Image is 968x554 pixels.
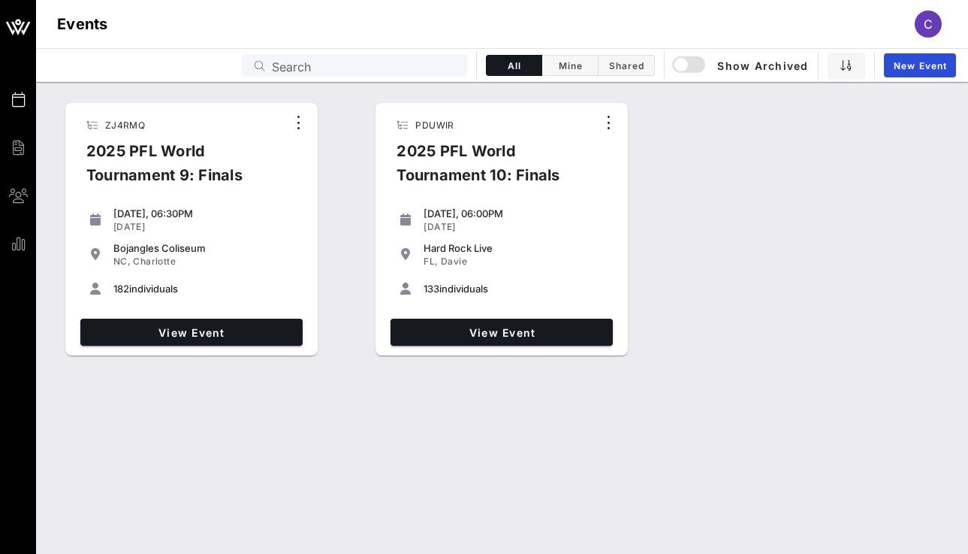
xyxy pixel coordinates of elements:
[674,52,809,79] button: Show Archived
[113,283,297,295] div: individuals
[74,139,286,199] div: 2025 PFL World Tournament 9: Finals
[133,256,176,267] span: Charlotte
[113,207,297,219] div: [DATE], 06:30PM
[424,207,607,219] div: [DATE], 06:00PM
[57,12,108,36] h1: Events
[86,326,297,339] span: View Event
[113,221,297,233] div: [DATE]
[424,242,607,254] div: Hard Rock Live
[384,139,596,199] div: 2025 PFL World Tournament 10: Finals
[397,326,607,339] span: View Event
[608,60,645,71] span: Shared
[674,56,809,74] span: Show Archived
[424,283,607,295] div: individuals
[415,120,454,131] span: PDUWIR
[80,319,303,346] a: View Event
[424,221,607,233] div: [DATE]
[496,60,532,71] span: All
[391,319,613,346] a: View Event
[915,11,942,38] div: C
[542,55,599,76] button: Mine
[113,256,131,267] span: NC,
[113,242,297,254] div: Bojangles Coliseum
[105,120,145,131] span: ZJ4RMQ
[599,55,655,76] button: Shared
[884,53,956,77] a: New Event
[424,283,439,295] span: 133
[893,60,947,71] span: New Event
[424,256,438,267] span: FL,
[113,283,129,295] span: 182
[924,17,933,32] span: C
[486,55,542,76] button: All
[551,60,589,71] span: Mine
[441,256,467,267] span: Davie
